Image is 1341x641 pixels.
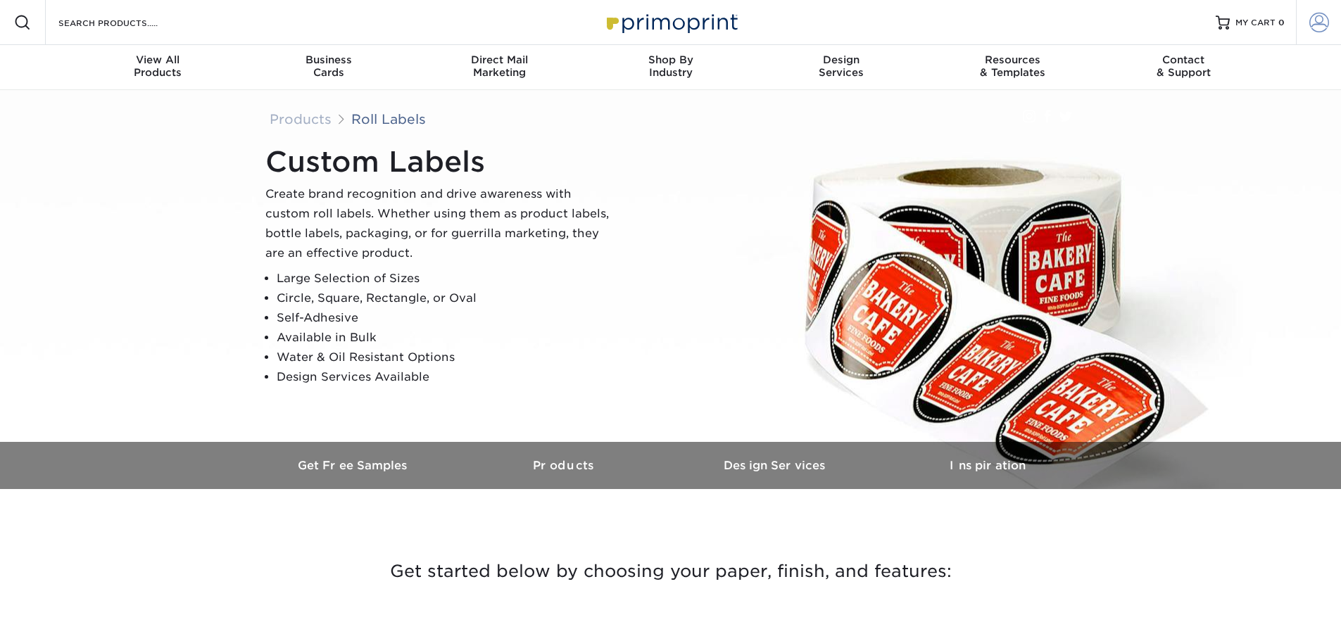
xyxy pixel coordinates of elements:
li: Self-Adhesive [277,308,617,328]
a: Get Free Samples [248,442,460,489]
h3: Get Free Samples [248,459,460,472]
a: Contact& Support [1098,45,1269,90]
img: Primoprint [600,7,741,37]
h1: Custom Labels [265,145,617,179]
span: Shop By [585,53,756,66]
h3: Get started below by choosing your paper, finish, and features: [259,540,1083,603]
span: View All [73,53,244,66]
a: BusinessCards [243,45,414,90]
a: Roll Labels [351,111,426,127]
span: Direct Mail [414,53,585,66]
a: Shop ByIndustry [585,45,756,90]
li: Circle, Square, Rectangle, or Oval [277,288,617,308]
a: DesignServices [756,45,927,90]
div: Products [73,53,244,79]
h3: Inspiration [882,459,1093,472]
span: 0 [1278,18,1285,27]
span: Resources [927,53,1098,66]
span: Business [243,53,414,66]
h3: Design Services [671,459,882,472]
span: MY CART [1235,17,1276,29]
div: Services [756,53,927,79]
a: View AllProducts [73,45,244,90]
div: Cards [243,53,414,79]
div: Marketing [414,53,585,79]
span: Design [756,53,927,66]
div: Industry [585,53,756,79]
a: Products [460,442,671,489]
li: Available in Bulk [277,328,617,348]
a: Resources& Templates [927,45,1098,90]
li: Design Services Available [277,367,617,387]
input: SEARCH PRODUCTS..... [57,14,194,31]
a: Products [270,111,332,127]
div: & Support [1098,53,1269,79]
div: & Templates [927,53,1098,79]
li: Large Selection of Sizes [277,269,617,288]
p: Create brand recognition and drive awareness with custom roll labels. Whether using them as produ... [265,184,617,263]
h3: Products [460,459,671,472]
a: Design Services [671,442,882,489]
a: Direct MailMarketing [414,45,585,90]
span: Contact [1098,53,1269,66]
a: Inspiration [882,442,1093,489]
li: Water & Oil Resistant Options [277,348,617,367]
